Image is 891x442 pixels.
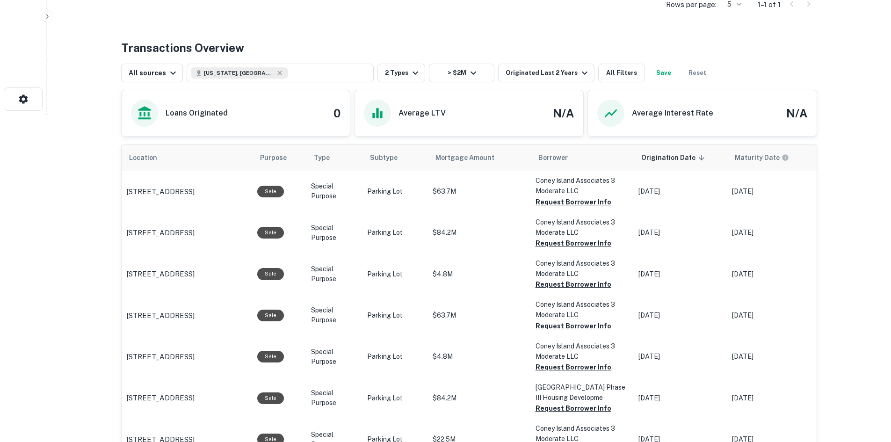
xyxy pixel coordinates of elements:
[121,39,244,56] h4: Transactions Overview
[311,347,358,367] p: Special Purpose
[367,352,423,362] p: Parking Lot
[682,64,712,82] button: Reset
[121,64,183,82] button: All sources
[638,393,723,403] p: [DATE]
[735,152,801,163] span: Maturity dates displayed may be estimated. Please contact the lender for the most accurate maturi...
[166,108,228,119] h6: Loans Originated
[641,152,708,163] span: Origination Date
[126,392,195,404] p: [STREET_ADDRESS]
[433,352,526,362] p: $4.8M
[536,279,611,290] button: Request Borrower Info
[126,186,195,197] p: [STREET_ADDRESS]
[433,269,526,279] p: $4.8M
[257,268,284,280] div: Sale
[435,152,507,163] span: Mortgage Amount
[126,351,248,362] a: [STREET_ADDRESS]
[844,337,891,382] iframe: Chat Widget
[732,311,816,320] p: [DATE]
[311,223,358,243] p: Special Purpose
[187,64,374,82] button: [US_STATE], [GEOGRAPHIC_DATA]
[260,152,299,163] span: Purpose
[498,64,594,82] button: Originated Last 2 Years
[306,145,362,171] th: Type
[536,238,611,249] button: Request Borrower Info
[536,196,611,208] button: Request Borrower Info
[536,320,611,332] button: Request Borrower Info
[536,217,629,238] p: Coney Island Associates 3 Moderate LLC
[536,382,629,403] p: [GEOGRAPHIC_DATA] Phase III Housing Developme
[129,152,169,163] span: Location
[632,108,713,119] h6: Average Interest Rate
[506,67,590,79] div: Originated Last 2 Years
[257,310,284,321] div: Sale
[314,152,330,163] span: Type
[732,352,816,362] p: [DATE]
[367,269,423,279] p: Parking Lot
[253,145,306,171] th: Purpose
[536,299,629,320] p: Coney Island Associates 3 Moderate LLC
[311,388,358,408] p: Special Purpose
[735,152,789,163] div: Maturity dates displayed may be estimated. Please contact the lender for the most accurate maturi...
[732,187,816,196] p: [DATE]
[398,108,446,119] h6: Average LTV
[126,268,248,280] a: [STREET_ADDRESS]
[429,64,494,82] button: > $2M
[638,228,723,238] p: [DATE]
[536,258,629,279] p: Coney Island Associates 3 Moderate LLC
[367,228,423,238] p: Parking Lot
[362,145,428,171] th: Subtype
[634,145,727,171] th: Origination Date
[428,145,531,171] th: Mortgage Amount
[538,152,568,163] span: Borrower
[126,227,195,239] p: [STREET_ADDRESS]
[122,145,253,171] th: Location
[433,228,526,238] p: $84.2M
[732,228,816,238] p: [DATE]
[598,64,645,82] button: All Filters
[257,186,284,197] div: Sale
[257,351,284,362] div: Sale
[126,268,195,280] p: [STREET_ADDRESS]
[727,145,821,171] th: Maturity dates displayed may be estimated. Please contact the lender for the most accurate maturi...
[536,341,629,362] p: Coney Island Associates 3 Moderate LLC
[367,187,423,196] p: Parking Lot
[536,175,629,196] p: Coney Island Associates 3 Moderate LLC
[311,305,358,325] p: Special Purpose
[732,269,816,279] p: [DATE]
[126,310,248,321] a: [STREET_ADDRESS]
[367,311,423,320] p: Parking Lot
[126,227,248,239] a: [STREET_ADDRESS]
[257,392,284,404] div: Sale
[204,69,274,77] span: [US_STATE], [GEOGRAPHIC_DATA]
[377,64,425,82] button: 2 Types
[735,152,780,163] h6: Maturity Date
[638,352,723,362] p: [DATE]
[433,393,526,403] p: $84.2M
[638,269,723,279] p: [DATE]
[333,105,340,122] h4: 0
[257,227,284,239] div: Sale
[638,187,723,196] p: [DATE]
[433,311,526,320] p: $63.7M
[126,351,195,362] p: [STREET_ADDRESS]
[649,64,679,82] button: Save your search to get updates of matches that match your search criteria.
[126,310,195,321] p: [STREET_ADDRESS]
[786,105,807,122] h4: N/A
[126,392,248,404] a: [STREET_ADDRESS]
[638,311,723,320] p: [DATE]
[367,393,423,403] p: Parking Lot
[536,403,611,414] button: Request Borrower Info
[531,145,634,171] th: Borrower
[311,181,358,201] p: Special Purpose
[370,152,398,163] span: Subtype
[553,105,574,122] h4: N/A
[536,362,611,373] button: Request Borrower Info
[732,393,816,403] p: [DATE]
[126,186,248,197] a: [STREET_ADDRESS]
[433,187,526,196] p: $63.7M
[311,264,358,284] p: Special Purpose
[129,67,179,79] div: All sources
